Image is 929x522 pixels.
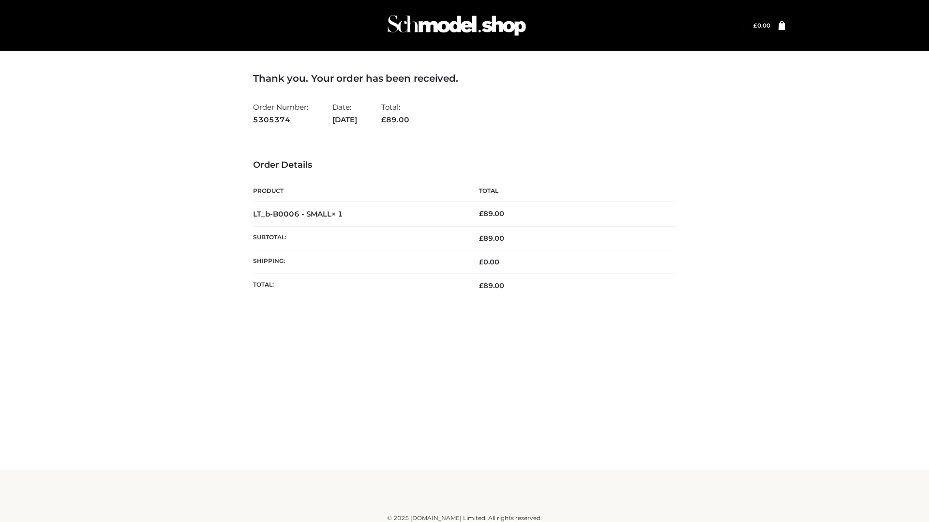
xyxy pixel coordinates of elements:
span: 89.00 [381,115,409,124]
strong: [DATE] [332,114,357,126]
li: Total: [381,99,409,128]
span: £ [479,281,483,290]
h3: Thank you. Your order has been received. [253,72,676,84]
th: Product [253,180,464,202]
img: Schmodel Admin 964 [384,6,529,44]
span: £ [479,234,483,243]
th: Total [464,180,676,202]
span: 89.00 [479,281,504,290]
li: Date: [332,99,357,128]
span: £ [479,209,483,218]
bdi: 0.00 [479,258,499,266]
strong: LT_b-B0006 - SMALL [253,209,343,218]
span: £ [381,115,386,124]
bdi: 0.00 [753,22,770,29]
th: Shipping: [253,250,464,274]
span: 89.00 [479,234,504,243]
span: £ [479,258,483,266]
th: Total: [253,274,464,298]
a: £0.00 [753,22,770,29]
li: Order Number: [253,99,308,128]
th: Subtotal: [253,226,464,250]
strong: × 1 [331,209,343,218]
span: £ [753,22,757,29]
strong: 5305374 [253,114,308,126]
h3: Order Details [253,160,676,171]
bdi: 89.00 [479,209,504,218]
